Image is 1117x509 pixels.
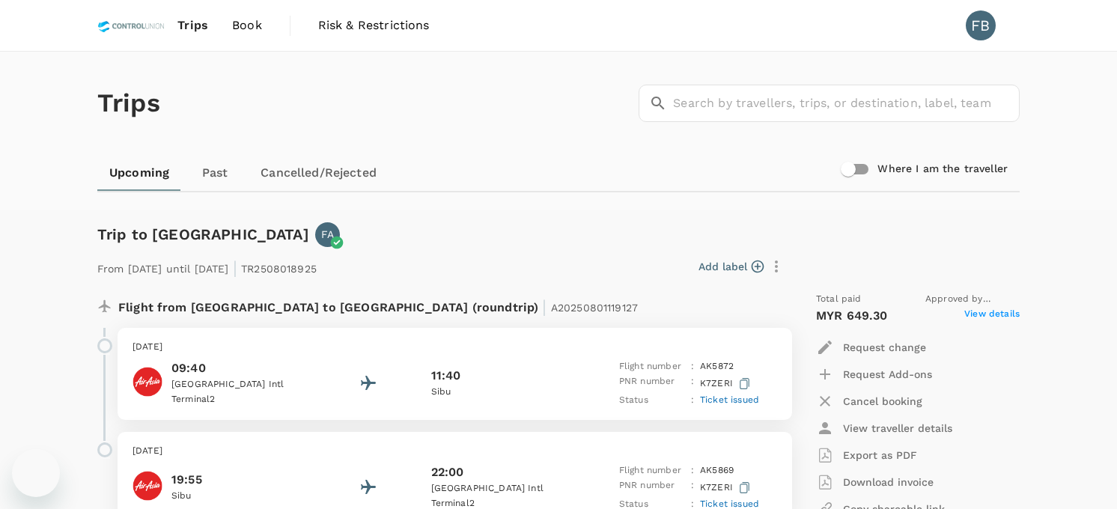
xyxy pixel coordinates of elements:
[171,489,306,504] p: Sibu
[232,16,262,34] span: Book
[700,394,759,405] span: Ticket issued
[816,361,932,388] button: Request Add-ons
[431,481,566,496] p: [GEOGRAPHIC_DATA] Intl
[691,374,694,393] p: :
[97,155,181,191] a: Upcoming
[181,155,249,191] a: Past
[925,292,1020,307] span: Approved by
[816,388,922,415] button: Cancel booking
[12,449,60,497] iframe: Button to launch messaging window
[171,377,306,392] p: [GEOGRAPHIC_DATA] Intl
[843,394,922,409] p: Cancel booking
[698,259,764,274] button: Add label
[816,307,888,325] p: MYR 649.30
[431,385,566,400] p: Sibu
[551,302,638,314] span: A20250801119127
[700,463,734,478] p: AK 5869
[964,307,1020,325] span: View details
[133,340,777,355] p: [DATE]
[97,9,165,42] img: Control Union Malaysia Sdn. Bhd.
[816,442,917,469] button: Export as PDF
[816,415,952,442] button: View traveller details
[97,52,160,155] h1: Trips
[816,334,926,361] button: Request change
[542,296,547,317] span: |
[431,463,464,481] p: 22:00
[619,374,685,393] p: PNR number
[700,359,734,374] p: AK 5872
[691,463,694,478] p: :
[843,421,952,436] p: View traveller details
[431,367,461,385] p: 11:40
[843,340,926,355] p: Request change
[700,499,759,509] span: Ticket issued
[816,469,934,496] button: Download invoice
[619,359,685,374] p: Flight number
[700,374,753,393] p: K7ZERI
[843,448,917,463] p: Export as PDF
[318,16,430,34] span: Risk & Restrictions
[966,10,996,40] div: FB
[171,359,306,377] p: 09:40
[133,471,162,501] img: AirAsia
[691,393,694,408] p: :
[619,393,685,408] p: Status
[177,16,208,34] span: Trips
[249,155,389,191] a: Cancelled/Rejected
[816,292,862,307] span: Total paid
[700,478,753,497] p: K7ZERI
[691,359,694,374] p: :
[843,475,934,490] p: Download invoice
[171,392,306,407] p: Terminal 2
[133,444,777,459] p: [DATE]
[619,463,685,478] p: Flight number
[118,292,638,319] p: Flight from [GEOGRAPHIC_DATA] to [GEOGRAPHIC_DATA] (roundtrip)
[97,222,309,246] h6: Trip to [GEOGRAPHIC_DATA]
[843,367,932,382] p: Request Add-ons
[619,478,685,497] p: PNR number
[877,161,1008,177] h6: Where I am the traveller
[233,257,237,278] span: |
[97,253,317,280] p: From [DATE] until [DATE] TR2508018925
[321,227,334,242] p: FA
[171,471,306,489] p: 19:55
[133,367,162,397] img: AirAsia
[691,478,694,497] p: :
[673,85,1020,122] input: Search by travellers, trips, or destination, label, team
